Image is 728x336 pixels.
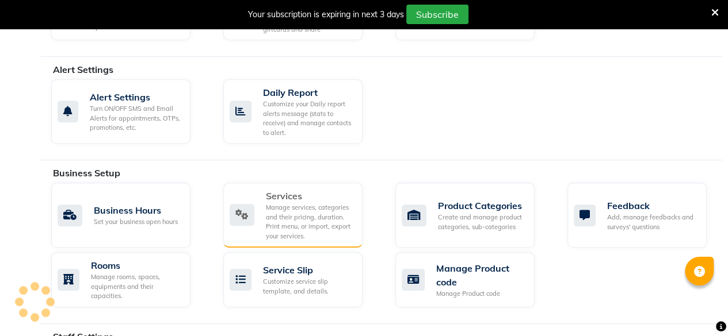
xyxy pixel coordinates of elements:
[223,183,378,248] a: ServicesManage services, categories and their pricing, duration. Print menu, or import, export yo...
[51,252,206,307] a: RoomsManage rooms, spaces, equipments and their capacities.
[94,203,178,217] div: Business Hours
[91,258,181,272] div: Rooms
[263,263,353,277] div: Service Slip
[395,252,550,307] a: Manage Product codeManage Product code
[223,252,378,307] a: Service SlipCustomize service slip template, and details.
[567,183,722,248] a: FeedbackAdd, manage feedbacks and surveys' questions
[266,189,353,203] div: Services
[223,79,378,144] a: Daily ReportCustomize your Daily report alerts message (stats to receive) and manage contacts to ...
[438,213,525,231] div: Create and manage product categories, sub-categories
[406,5,468,24] button: Subscribe
[90,104,181,133] div: Turn ON/OFF SMS and Email Alerts for appointments, OTPs, promotions, etc.
[248,9,404,21] div: Your subscription is expiring in next 3 days
[607,213,697,231] div: Add, manage feedbacks and surveys' questions
[395,183,550,248] a: Product CategoriesCreate and manage product categories, sub-categories
[90,90,181,104] div: Alert Settings
[263,86,353,99] div: Daily Report
[438,199,525,213] div: Product Categories
[51,79,206,144] a: Alert SettingsTurn ON/OFF SMS and Email Alerts for appointments, OTPs, promotions, etc.
[51,183,206,248] a: Business HoursSet your business open hours
[263,277,353,296] div: Customize service slip template, and details.
[94,217,178,227] div: Set your business open hours
[91,272,181,301] div: Manage rooms, spaces, equipments and their capacities.
[263,99,353,137] div: Customize your Daily report alerts message (stats to receive) and manage contacts to alert.
[607,199,697,213] div: Feedback
[436,289,525,299] div: Manage Product code
[436,261,525,289] div: Manage Product code
[266,203,353,241] div: Manage services, categories and their pricing, duration. Print menu, or import, export your servi...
